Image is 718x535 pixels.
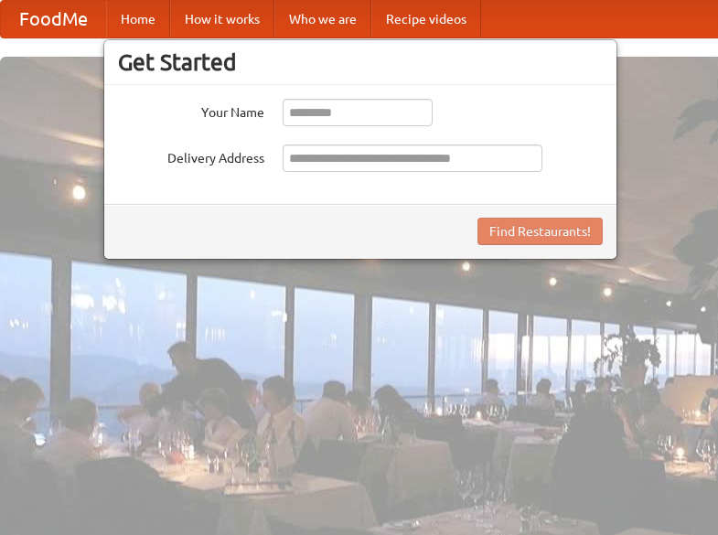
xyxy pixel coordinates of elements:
[477,218,603,245] button: Find Restaurants!
[106,1,170,37] a: Home
[274,1,371,37] a: Who we are
[118,99,264,122] label: Your Name
[118,48,603,76] h3: Get Started
[371,1,481,37] a: Recipe videos
[118,144,264,167] label: Delivery Address
[1,1,106,37] a: FoodMe
[170,1,274,37] a: How it works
